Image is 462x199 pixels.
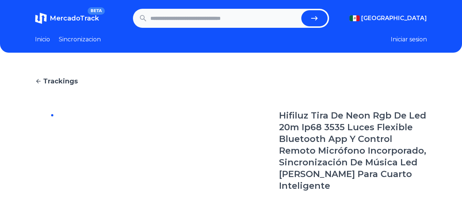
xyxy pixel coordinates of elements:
[35,35,50,44] a: Inicio
[41,186,53,198] img: Hifiluz Tira De Neon Rgb De Led 20m Ip68 3535 Luces Flexible Bluetooth App Y Control Remoto Micró...
[279,110,427,192] h1: Hifiluz Tira De Neon Rgb De Led 20m Ip68 3535 Luces Flexible Bluetooth App Y Control Remoto Micró...
[35,76,427,86] a: Trackings
[41,139,53,151] img: Hifiluz Tira De Neon Rgb De Led 20m Ip68 3535 Luces Flexible Bluetooth App Y Control Remoto Micró...
[35,12,99,24] a: MercadoTrackBETA
[88,7,105,15] span: BETA
[50,14,99,22] span: MercadoTrack
[350,15,360,21] img: Mexico
[350,14,427,23] button: [GEOGRAPHIC_DATA]
[41,116,53,127] img: Hifiluz Tira De Neon Rgb De Led 20m Ip68 3535 Luces Flexible Bluetooth App Y Control Remoto Micró...
[41,162,53,174] img: Hifiluz Tira De Neon Rgb De Led 20m Ip68 3535 Luces Flexible Bluetooth App Y Control Remoto Micró...
[391,35,427,44] button: Iniciar sesion
[35,12,47,24] img: MercadoTrack
[59,35,101,44] a: Sincronizacion
[361,14,427,23] span: [GEOGRAPHIC_DATA]
[43,76,78,86] span: Trackings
